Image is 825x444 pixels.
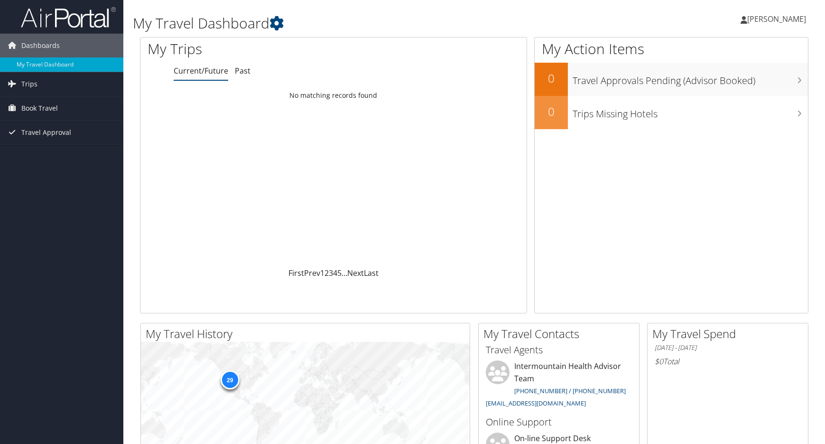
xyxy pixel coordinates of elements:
a: Past [235,66,250,76]
span: $0 [655,356,663,367]
h1: My Action Items [535,39,808,59]
a: [PERSON_NAME] [741,5,816,33]
a: [PHONE_NUMBER] / [PHONE_NUMBER] [514,387,626,395]
a: 4 [333,268,337,278]
h2: My Travel Spend [652,326,808,342]
a: Prev [304,268,320,278]
span: … [342,268,347,278]
a: 3 [329,268,333,278]
h1: My Travel Dashboard [133,13,588,33]
td: No matching records found [140,87,527,104]
span: Trips [21,72,37,96]
img: airportal-logo.png [21,6,116,28]
h3: Online Support [486,416,632,429]
h3: Trips Missing Hotels [573,103,808,121]
li: Intermountain Health Advisor Team [481,360,637,411]
h2: My Travel Contacts [483,326,639,342]
h2: 0 [535,70,568,86]
a: Last [364,268,379,278]
h2: My Travel History [146,326,470,342]
a: [EMAIL_ADDRESS][DOMAIN_NAME] [486,399,586,407]
a: Next [347,268,364,278]
h3: Travel Agents [486,343,632,357]
a: 2 [324,268,329,278]
a: Current/Future [174,66,228,76]
span: Dashboards [21,34,60,57]
h1: My Trips [148,39,359,59]
a: 0Trips Missing Hotels [535,96,808,129]
span: Book Travel [21,96,58,120]
div: 29 [220,370,239,389]
h3: Travel Approvals Pending (Advisor Booked) [573,69,808,87]
a: 5 [337,268,342,278]
a: 0Travel Approvals Pending (Advisor Booked) [535,63,808,96]
h6: Total [655,356,801,367]
a: 1 [320,268,324,278]
span: [PERSON_NAME] [747,14,806,24]
h6: [DATE] - [DATE] [655,343,801,352]
span: Travel Approval [21,121,71,144]
h2: 0 [535,104,568,120]
a: First [288,268,304,278]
